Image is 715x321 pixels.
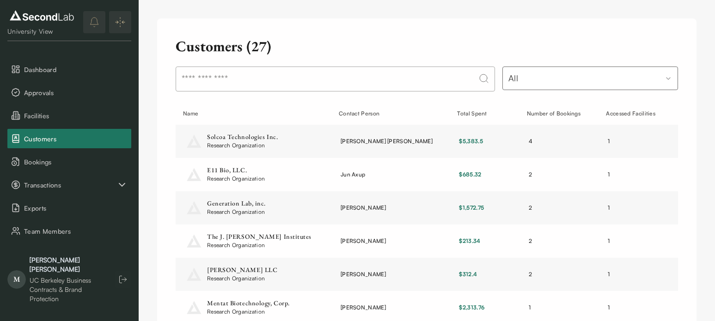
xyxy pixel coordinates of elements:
[30,255,105,274] div: [PERSON_NAME] [PERSON_NAME]
[7,27,76,36] div: University View
[527,109,582,118] div: Number of Bookings
[7,221,131,241] button: Team Members
[24,134,128,144] span: Customers
[24,203,128,213] span: Exports
[608,137,663,145] div: 1
[24,111,128,121] span: Facilities
[339,109,394,118] div: Contact Person
[207,175,265,183] span: Research Organization
[7,270,26,289] span: M
[185,165,203,184] img: E11 Bio, LLC.
[24,157,128,167] span: Bookings
[176,37,678,55] div: Customers ( 27 )
[529,237,584,245] div: 2
[7,83,131,102] button: Approvals
[341,270,441,279] div: [PERSON_NAME]
[7,198,131,218] button: Exports
[185,199,203,217] img: Generation Lab, inc.
[608,270,663,279] div: 1
[457,109,503,118] div: Total Spent
[341,303,441,312] div: [PERSON_NAME]
[24,180,116,190] span: Transactions
[185,265,203,284] img: Serpa LLC
[207,266,277,274] a: [PERSON_NAME] LLC
[30,276,105,303] div: UC Berkeley Business Contracts & Brand Protection
[185,132,203,151] img: Solcoa Technologies Inc.
[529,303,584,312] div: 1
[341,137,441,145] div: [PERSON_NAME] [PERSON_NAME]
[341,170,441,179] div: Jun Axup
[207,299,290,308] a: Mentat Biotechnology, Corp.
[207,200,266,208] a: Generation Lab, inc.
[7,8,76,23] img: logo
[207,166,265,175] a: E11 Bio, LLC.
[459,270,505,279] div: $312.4
[207,274,277,283] span: Research Organization
[207,208,266,216] span: Research Organization
[207,308,290,316] span: Research Organization
[109,11,131,33] button: Expand/Collapse sidebar
[185,232,203,250] img: The J. David Gladstone Institutes
[529,270,584,279] div: 2
[608,204,663,212] div: 1
[183,109,266,118] div: Name
[608,237,663,245] div: 1
[606,109,661,118] div: Accessed Facilities
[459,137,505,145] div: $5,383.5
[608,170,663,179] div: 1
[608,303,663,312] div: 1
[459,237,505,245] div: $213.34
[341,204,441,212] div: [PERSON_NAME]
[7,60,131,79] button: Dashboard
[207,133,278,141] a: Solcoa Technologies Inc.
[529,137,584,145] div: 4
[24,226,128,236] span: Team Members
[459,303,505,312] div: $2,313.76
[7,175,131,194] button: Transactions
[529,204,584,212] div: 2
[83,11,105,33] button: notifications
[459,204,505,212] div: $1,572.75
[185,298,203,317] img: Mentat Biotechnology, Corp.
[207,141,278,150] span: Research Organization
[207,241,312,249] span: Research Organization
[7,129,131,148] button: Customers
[7,106,131,125] button: Facilities
[7,152,131,171] button: Bookings
[529,170,584,179] div: 2
[7,175,131,194] div: Transactions sub items
[341,237,441,245] div: [PERSON_NAME]
[24,88,128,97] span: Approvals
[115,271,131,288] button: Log out
[207,233,312,241] a: The J. [PERSON_NAME] Institutes
[459,170,505,179] div: $685.32
[24,65,128,74] span: Dashboard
